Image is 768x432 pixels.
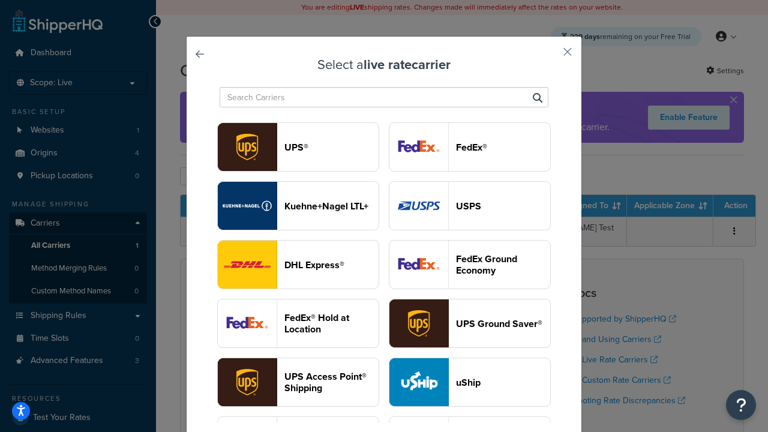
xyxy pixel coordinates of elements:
[389,299,551,348] button: surePost logoUPS Ground Saver®
[284,312,379,335] header: FedEx® Hold at Location
[284,142,379,153] header: UPS®
[389,123,448,171] img: fedEx logo
[218,358,277,406] img: accessPoint logo
[217,240,379,289] button: dhl logoDHL Express®
[218,123,277,171] img: ups logo
[389,241,448,289] img: smartPost logo
[389,240,551,289] button: smartPost logoFedEx Ground Economy
[220,87,548,107] input: Search Carriers
[456,377,550,388] header: uShip
[456,200,550,212] header: USPS
[389,299,448,347] img: surePost logo
[218,299,277,347] img: fedExLocation logo
[217,58,551,72] h3: Select a
[389,181,551,230] button: usps logoUSPS
[389,122,551,172] button: fedEx logoFedEx®
[284,200,379,212] header: Kuehne+Nagel LTL+
[389,358,448,406] img: uShip logo
[364,55,451,74] strong: live rate carrier
[456,318,550,329] header: UPS Ground Saver®
[389,358,551,407] button: uShip logouShip
[217,358,379,407] button: accessPoint logoUPS Access Point® Shipping
[217,122,379,172] button: ups logoUPS®
[456,253,550,276] header: FedEx Ground Economy
[218,241,277,289] img: dhl logo
[217,181,379,230] button: reTransFreight logoKuehne+Nagel LTL+
[284,371,379,394] header: UPS Access Point® Shipping
[726,390,756,420] button: Open Resource Center
[389,182,448,230] img: usps logo
[218,182,277,230] img: reTransFreight logo
[284,259,379,271] header: DHL Express®
[456,142,550,153] header: FedEx®
[217,299,379,348] button: fedExLocation logoFedEx® Hold at Location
